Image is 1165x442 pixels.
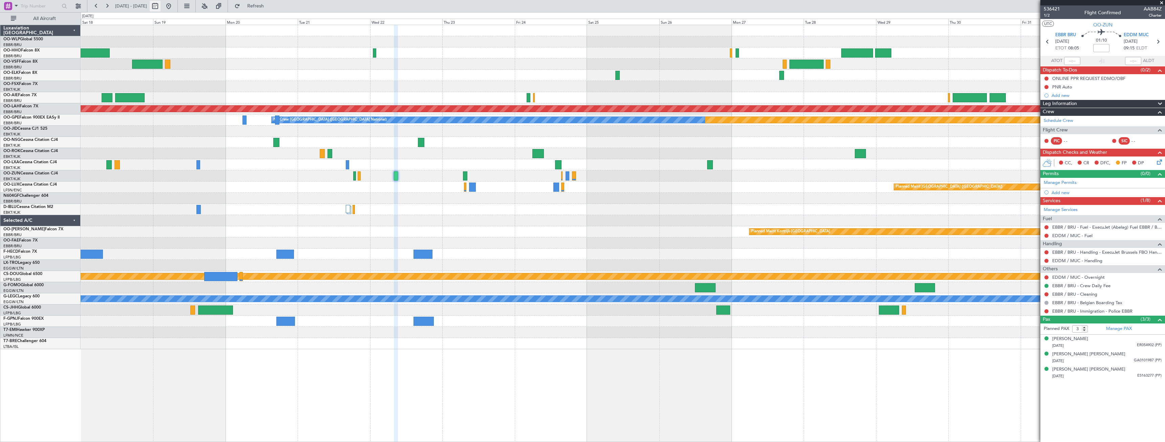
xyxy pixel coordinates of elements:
[1068,45,1079,52] span: 08:05
[1093,21,1113,28] span: OO-ZUN
[1021,19,1093,25] div: Fri 31
[81,19,153,25] div: Sat 18
[1052,308,1132,314] a: EBBR / BRU - Immigration - Police EBBR
[3,98,22,103] a: EBBR/BRU
[3,87,20,92] a: EBKT/KJK
[3,171,58,175] a: OO-ZUNCessna Citation CJ4
[3,250,37,254] a: F-HECDFalcon 7X
[3,54,22,59] a: EBBR/BRU
[3,261,40,265] a: LX-TROLegacy 650
[1044,207,1078,213] a: Manage Services
[3,317,44,321] a: F-GPNJFalcon 900EX
[21,1,60,11] input: Trip Number
[3,199,22,204] a: EBBR/BRU
[3,272,19,276] span: CS-DOU
[751,227,830,237] div: Planned Maint Kortrijk-[GEOGRAPHIC_DATA]
[1052,300,1122,306] a: EBBR / BRU - Belgian Boarding Tax
[1052,336,1088,342] div: [PERSON_NAME]
[1141,197,1150,204] span: (1/8)
[1052,190,1162,195] div: Add new
[3,176,20,182] a: EBKT/KJK
[1124,32,1149,39] span: EDDM MUC
[3,127,18,131] span: OO-JID
[1052,358,1064,363] span: [DATE]
[3,48,21,52] span: OO-HHO
[3,283,21,287] span: G-FOMO
[1136,45,1147,52] span: ELDT
[3,104,38,108] a: OO-LAHFalcon 7X
[1043,66,1077,74] span: Dispatch To-Dos
[3,121,22,126] a: EBBR/BRU
[3,104,20,108] span: OO-LAH
[1052,291,1097,297] a: EBBR / BRU - Cleaning
[896,182,1002,192] div: Planned Maint [GEOGRAPHIC_DATA] ([GEOGRAPHIC_DATA])
[1044,118,1073,124] a: Schedule Crew
[3,93,37,97] a: OO-AIEFalcon 7X
[804,19,876,25] div: Tue 28
[1055,38,1069,45] span: [DATE]
[948,19,1020,25] div: Thu 30
[3,328,45,332] a: T7-EMIHawker 900XP
[1138,160,1144,167] span: DP
[3,109,22,114] a: EBBR/BRU
[3,138,20,142] span: OO-NSG
[3,328,17,332] span: T7-EMI
[1052,351,1125,358] div: [PERSON_NAME] [PERSON_NAME]
[1119,137,1130,145] div: SIC
[1044,5,1060,13] span: 536421
[3,183,57,187] a: OO-LUXCessna Citation CJ4
[3,232,22,237] a: EBBR/BRU
[1096,37,1107,44] span: 01:10
[3,205,17,209] span: D-IBLU
[3,311,21,316] a: LFPB/LBG
[3,160,19,164] span: OO-LXA
[1052,76,1125,81] div: ONLINE PPR REQUEST EDMO/OBF
[3,333,23,338] a: LFMN/NCE
[1044,13,1060,18] span: 1/2
[1124,38,1138,45] span: [DATE]
[1051,137,1062,145] div: PIC
[442,19,514,25] div: Thu 23
[1044,325,1069,332] label: Planned PAX
[1052,283,1110,289] a: EBBR / BRU - Crew Daily Fee
[3,205,53,209] a: D-IBLUCessna Citation M2
[3,149,58,153] a: OO-ROKCessna Citation CJ4
[3,188,22,193] a: LFSN/ENC
[1055,45,1066,52] span: ETOT
[3,37,20,41] span: OO-WLP
[876,19,948,25] div: Wed 29
[3,171,20,175] span: OO-ZUN
[3,339,46,343] a: T7-BREChallenger 604
[3,339,17,343] span: T7-BRE
[3,160,57,164] a: OO-LXACessna Citation CJ4
[1141,170,1150,177] span: (0/0)
[298,19,370,25] div: Tue 21
[3,238,19,243] span: OO-FAE
[1043,170,1059,178] span: Permits
[231,1,272,12] button: Refresh
[1043,197,1060,205] span: Services
[3,244,22,249] a: EBBR/BRU
[1044,180,1077,186] a: Manage Permits
[1065,160,1072,167] span: CC,
[3,60,38,64] a: OO-VSFFalcon 8X
[241,4,270,8] span: Refresh
[3,132,20,137] a: EBKT/KJK
[1052,258,1102,264] a: EDDM / MUC - Handling
[587,19,659,25] div: Sat 25
[115,3,147,9] span: [DATE] - [DATE]
[1106,325,1132,332] a: Manage PAX
[1052,343,1064,348] span: [DATE]
[1055,32,1076,39] span: EBBR BRU
[3,82,19,86] span: OO-FSX
[3,65,22,70] a: EBBR/BRU
[3,37,43,41] a: OO-WLPGlobal 5500
[1043,240,1062,248] span: Handling
[3,165,20,170] a: EBKT/KJK
[1042,21,1054,27] button: UTC
[1052,366,1125,373] div: [PERSON_NAME] [PERSON_NAME]
[1141,66,1150,73] span: (0/2)
[1131,138,1147,144] div: - -
[3,227,63,231] a: OO-[PERSON_NAME]Falcon 7X
[3,143,20,148] a: EBKT/KJK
